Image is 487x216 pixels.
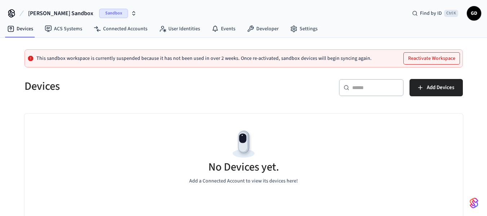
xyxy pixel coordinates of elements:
[36,56,372,61] p: This sandbox workspace is currently suspended because it has not been used in over 2 weeks. Once ...
[1,22,39,35] a: Devices
[206,22,241,35] a: Events
[406,7,464,20] div: Find by IDCtrl K
[227,128,260,160] img: Devices Empty State
[284,22,323,35] a: Settings
[153,22,206,35] a: User Identities
[468,7,481,20] span: GD
[88,22,153,35] a: Connected Accounts
[427,83,454,92] span: Add Devices
[189,177,298,185] p: Add a Connected Account to view its devices here!
[409,79,463,96] button: Add Devices
[208,160,279,175] h5: No Devices yet.
[25,79,239,94] h5: Devices
[467,6,481,21] button: GD
[404,53,460,64] button: Reactivate Workspace
[444,10,458,17] span: Ctrl K
[28,9,93,18] span: [PERSON_NAME] Sandbox
[39,22,88,35] a: ACS Systems
[420,10,442,17] span: Find by ID
[470,197,478,209] img: SeamLogoGradient.69752ec5.svg
[99,9,128,18] span: Sandbox
[241,22,284,35] a: Developer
